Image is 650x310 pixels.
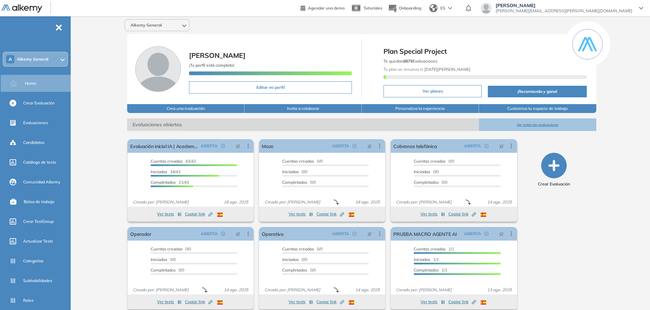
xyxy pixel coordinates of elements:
span: Cuentas creadas [414,246,446,251]
span: Copiar link [185,299,212,305]
span: Completados [414,267,439,273]
span: Evaluaciones abiertas [127,118,479,131]
b: [DATE][PERSON_NAME] [423,67,471,72]
span: check-circle [353,232,357,236]
span: 0/0 [282,169,307,174]
span: Categorías [23,258,44,264]
button: Ver tests [157,298,182,306]
span: Creado por: [PERSON_NAME] [130,199,191,205]
span: Creado por: [PERSON_NAME] [262,199,323,205]
span: Roles [23,297,34,304]
a: Mozo [262,139,273,153]
span: Agendar una demo [308,5,345,11]
span: Copiar link [317,299,344,305]
button: Crea una evaluación [127,104,244,113]
span: ABIERTA [201,143,218,149]
span: A [8,56,12,62]
span: 34/43 [151,169,181,174]
span: Completados [151,180,176,185]
span: 0/0 [414,159,454,164]
span: Iniciadas [414,257,430,262]
span: Tu plan se renueva el [383,67,471,72]
span: check-circle [353,144,357,148]
a: Evaluación inicial IA | Academy | Pomelo [130,139,198,153]
span: 0/0 [282,257,307,262]
span: Subhabilidades [23,278,52,284]
span: Comunidad Alkemy [23,179,60,185]
button: Crear Evaluación [538,153,570,187]
span: 0/0 [282,159,323,164]
span: 0/0 [282,246,323,251]
button: pushpin [494,141,509,151]
span: ¡Tu perfil está completo! [189,63,234,68]
span: Copiar link [448,299,476,305]
button: Personaliza la experiencia [362,104,479,113]
span: Alkemy General [17,56,48,62]
span: Cuentas creadas [151,246,183,251]
span: ABIERTA [332,143,349,149]
span: Te quedan Evaluaciones [383,59,438,64]
div: Widget de chat [528,231,650,310]
span: 14 ago. 2025 [484,199,514,205]
span: pushpin [236,143,240,149]
span: Plan Special Project [383,46,586,56]
button: Invita a colaborar [244,104,362,113]
button: pushpin [362,228,377,239]
button: Ver tests [289,298,313,306]
span: Creado por: [PERSON_NAME] [262,287,323,293]
a: Cobranza telefónica [393,139,437,153]
span: [PERSON_NAME] [496,3,632,8]
span: 14 ago. 2025 [353,287,382,293]
span: pushpin [367,231,372,236]
button: pushpin [494,228,509,239]
span: ABIERTA [201,231,218,237]
span: 1/1 [414,267,447,273]
span: ES [440,5,445,11]
span: Completados [414,180,439,185]
span: check-circle [221,232,225,236]
span: 13 ago. 2025 [484,287,514,293]
span: Crear TestGroup [23,218,54,225]
span: Tutoriales [363,5,382,11]
span: Cuentas creadas [414,159,446,164]
span: Crear Evaluación [538,181,570,187]
span: Completados [151,267,176,273]
button: Editar mi perfil [189,81,352,94]
span: check-circle [484,144,489,148]
span: 0/0 [414,180,447,185]
span: Cuentas creadas [282,246,314,251]
button: Customiza tu espacio de trabajo [479,104,596,113]
img: Foto de perfil [135,46,181,92]
span: ABIERTA [332,231,349,237]
span: pushpin [236,231,240,236]
span: Iniciadas [282,257,299,262]
span: Copiar link [448,211,476,217]
button: Ver tests [289,210,313,218]
b: 9879 [403,59,413,64]
button: Ver tests [157,210,182,218]
img: ESP [217,300,223,305]
span: Candidatos [23,140,45,146]
span: Evaluaciones [23,120,48,126]
span: Iniciadas [282,169,299,174]
button: Ver planes [383,85,481,97]
span: 43/43 [151,159,196,164]
button: Copiar link [448,298,476,306]
span: Bolsa de trabajo [24,199,54,205]
img: arrow [448,7,452,10]
span: ABIERTA [464,231,481,237]
span: Iniciadas [414,169,430,174]
button: Copiar link [317,298,344,306]
span: pushpin [499,143,504,149]
span: Onboarding [399,5,421,11]
button: ¡Recomienda y gana! [488,86,587,97]
span: Iniciadas [151,257,167,262]
img: ESP [349,300,354,305]
span: [PERSON_NAME][EMAIL_ADDRESS][PERSON_NAME][DOMAIN_NAME] [496,8,632,14]
span: 0/0 [414,169,439,174]
span: Iniciadas [151,169,167,174]
button: Copiar link [185,298,212,306]
a: Operativo [262,227,284,241]
span: Crear Evaluación [23,100,55,106]
button: Copiar link [448,210,476,218]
